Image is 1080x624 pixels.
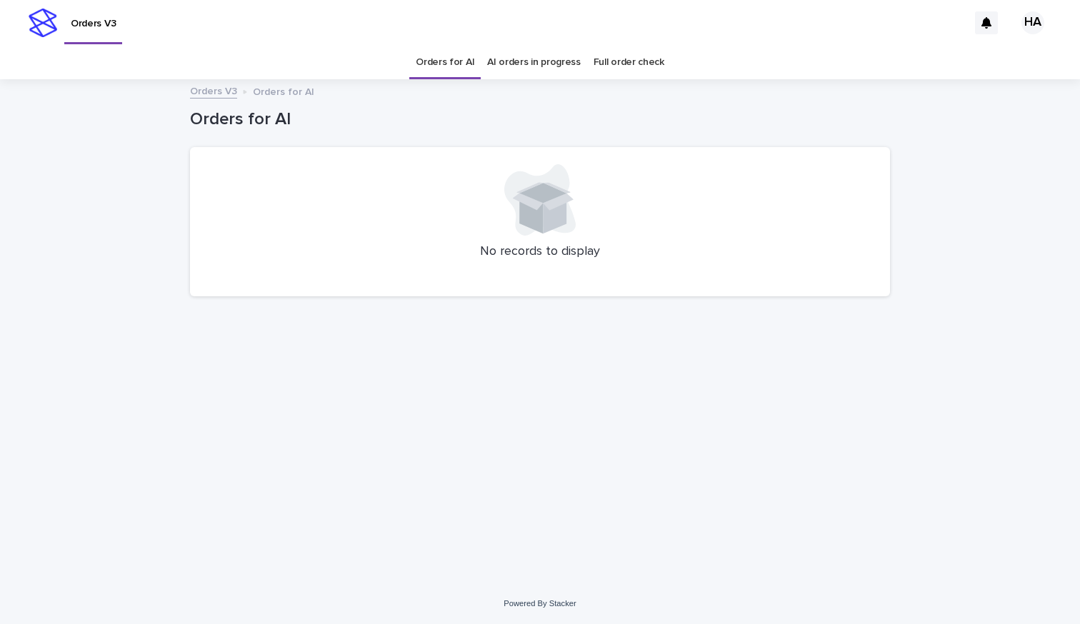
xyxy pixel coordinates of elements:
p: Orders for AI [253,83,314,99]
h1: Orders for AI [190,109,890,130]
a: Orders V3 [190,82,237,99]
a: Powered By Stacker [504,599,576,608]
p: No records to display [207,244,873,260]
img: stacker-logo-s-only.png [29,9,57,37]
div: HA [1021,11,1044,34]
a: Full order check [594,46,664,79]
a: Orders for AI [416,46,474,79]
a: AI orders in progress [487,46,581,79]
